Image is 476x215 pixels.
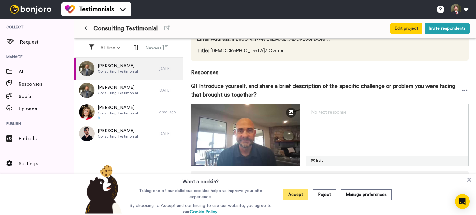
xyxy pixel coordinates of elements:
[79,164,125,214] img: bear-with-cookie.png
[98,84,138,91] span: [PERSON_NAME]
[74,58,183,80] a: [PERSON_NAME]Consulting Testimonial[DATE]
[197,48,209,53] span: Title :
[311,110,346,114] span: No text response
[93,24,158,33] span: Consulting Testimonial
[191,82,461,99] span: Q1 Introduce yourself, and share a brief description of the specific challenge or problem you wer...
[390,23,422,34] button: Edit project
[20,38,74,46] span: Request
[79,61,95,76] img: 3f17cd37-fd58-4c59-9317-689ba98b7de1.jpeg
[19,93,74,100] span: Social
[197,47,331,54] span: [DEMOGRAPHIC_DATA]/ Owner
[79,126,95,141] img: 09ec0616-76d8-4d80-9822-9811e933b20c.jpeg
[97,42,124,54] button: All time
[98,63,138,69] span: [PERSON_NAME]
[79,83,95,98] img: 3f17cd37-fd58-4c59-9317-689ba98b7de1.jpeg
[316,158,323,163] span: Edit
[74,80,183,101] a: [PERSON_NAME]Consulting Testimonial[DATE]
[79,5,114,14] span: Testimonials
[65,4,75,14] img: tm-color.svg
[98,134,138,139] span: Consulting Testimonial
[159,66,180,71] div: [DATE]
[183,174,219,185] h3: Want a cookie?
[74,101,183,123] a: [PERSON_NAME]Consulting Testimonial2 mo. ago
[128,203,273,215] p: By choosing to Accept and continuing to use our website, you agree to our .
[191,61,469,77] span: Responses
[19,80,74,88] span: Responses
[142,42,172,54] button: Newest
[197,37,231,41] span: Email Address :
[159,131,180,136] div: [DATE]
[7,5,54,14] img: bj-logo-header-white.svg
[159,110,180,114] div: 2 mo. ago
[98,105,138,111] span: [PERSON_NAME]
[191,104,300,166] img: 53fa6b20-6734-43a4-966c-d31de8f7bb71-thumbnail_full-1758321932.jpg
[425,23,470,34] button: Invite respondents
[19,105,74,113] span: Uploads
[98,111,138,116] span: Consulting Testimonial
[98,128,138,134] span: [PERSON_NAME]
[74,123,183,144] a: [PERSON_NAME]Consulting Testimonial[DATE]
[313,189,336,200] button: Reject
[128,188,273,200] p: Taking one of our delicious cookies helps us improve your site experience.
[79,104,95,120] img: 87f4d1cd-ec1a-4079-8737-82714417025e.jpeg
[283,189,308,200] button: Accept
[19,160,74,167] span: Settings
[159,88,180,93] div: [DATE]
[190,210,217,214] a: Cookie Policy
[19,135,74,142] span: Embeds
[98,69,138,74] span: Consulting Testimonial
[19,68,74,75] span: All
[341,189,392,200] button: Manage preferences
[197,35,331,43] span: [PERSON_NAME][EMAIL_ADDRESS][DOMAIN_NAME]
[455,194,470,209] div: Open Intercom Messenger
[98,91,138,96] span: Consulting Testimonial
